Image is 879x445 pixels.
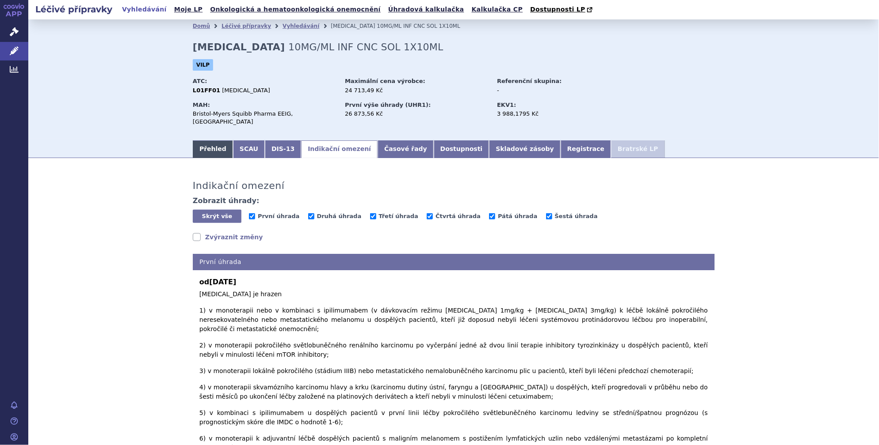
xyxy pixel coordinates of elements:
strong: MAH: [193,102,210,108]
input: Šestá úhrada [546,213,552,219]
input: Třetí úhrada [370,213,376,219]
div: - [497,87,596,94]
a: Onkologická a hematoonkologická onemocnění [207,4,383,15]
a: SCAU [233,140,265,158]
span: [DATE] [209,278,236,286]
a: Zvýraznit změny [193,233,263,241]
a: Domů [193,23,210,29]
div: 26 873,56 Kč [345,110,489,118]
span: VILP [193,59,213,71]
input: Pátá úhrada [489,213,495,219]
a: Indikační omezení [301,140,378,158]
input: Druhá úhrada [308,213,314,219]
span: [MEDICAL_DATA] [331,23,375,29]
a: Přehled [193,140,233,158]
span: [MEDICAL_DATA] [222,87,270,94]
strong: [MEDICAL_DATA] [193,41,285,53]
strong: L01FF01 [193,87,220,94]
a: Moje LP [172,4,205,15]
b: od [199,277,708,287]
span: Pátá úhrada [498,213,537,219]
strong: Referenční skupina: [497,78,562,84]
a: Vyhledávání [119,4,169,15]
strong: ATC: [193,78,207,84]
a: Vyhledávání [283,23,319,29]
button: Skrýt vše [193,210,241,223]
h2: Léčivé přípravky [28,3,119,15]
span: Čtvrtá úhrada [436,213,481,219]
span: Třetí úhrada [379,213,419,219]
span: Šestá úhrada [555,213,598,219]
h4: První úhrada [193,254,715,270]
a: DIS-13 [265,140,301,158]
a: Kalkulačka CP [469,4,526,15]
a: Úhradová kalkulačka [386,4,467,15]
h3: Indikační omezení [193,180,285,192]
a: Skladové zásoby [489,140,560,158]
input: Čtvrtá úhrada [427,213,433,219]
a: Časové řady [378,140,434,158]
span: 10MG/ML INF CNC SOL 1X10ML [288,41,443,53]
a: Léčivé přípravky [222,23,271,29]
div: Bristol-Myers Squibb Pharma EEIG, [GEOGRAPHIC_DATA] [193,110,336,126]
span: Druhá úhrada [317,213,362,219]
div: 3 988,1795 Kč [497,110,596,118]
strong: Maximální cena výrobce: [345,78,425,84]
input: První úhrada [249,213,255,219]
a: Registrace [561,140,611,158]
strong: EKV1: [497,102,516,108]
span: Dostupnosti LP [530,6,585,13]
div: 24 713,49 Kč [345,87,489,94]
span: První úhrada [258,213,299,219]
a: Dostupnosti [434,140,489,158]
strong: První výše úhrady (UHR1): [345,102,431,108]
span: 10MG/ML INF CNC SOL 1X10ML [377,23,460,29]
h4: Zobrazit úhrady: [193,196,260,205]
a: Dostupnosti LP [527,4,597,16]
